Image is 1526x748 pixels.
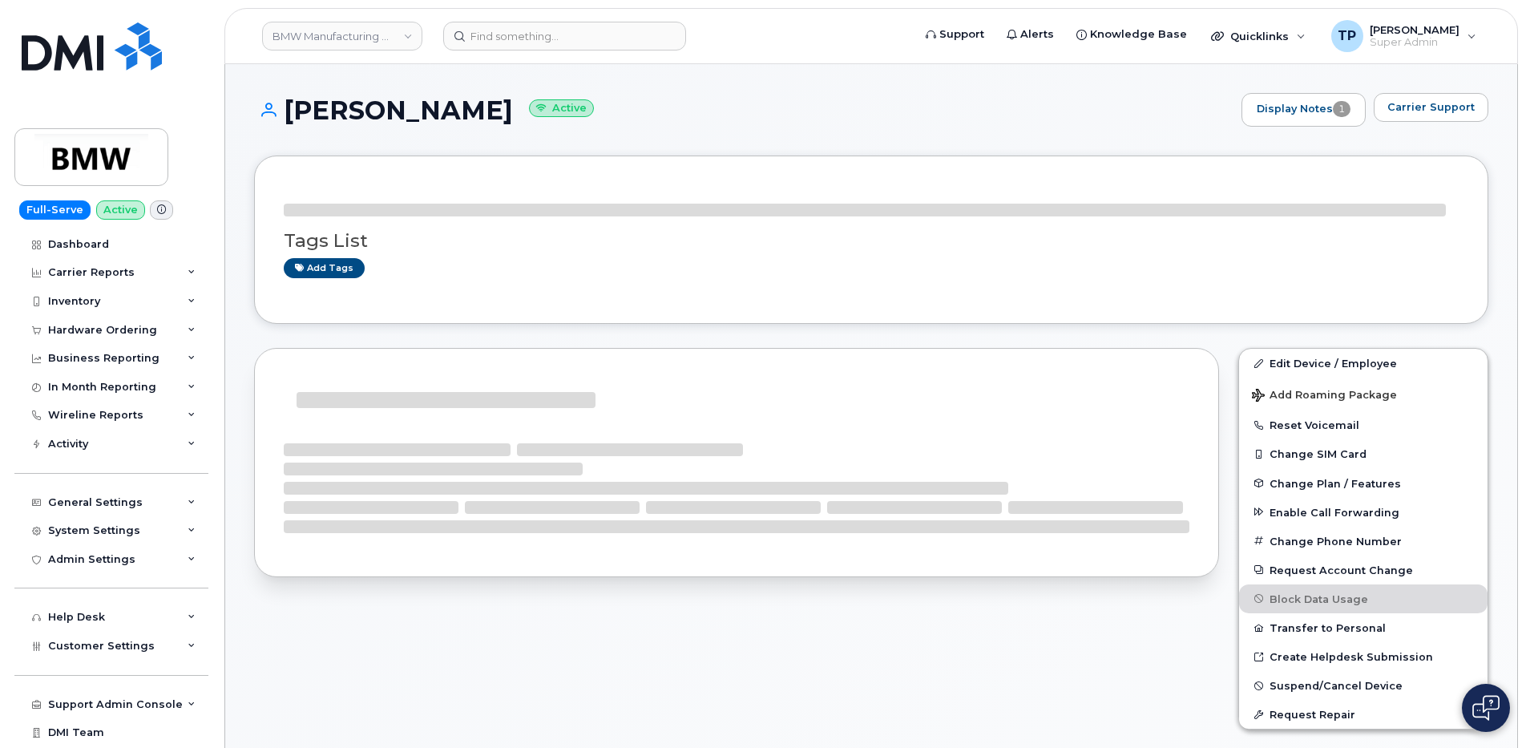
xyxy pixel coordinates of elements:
h3: Tags List [284,231,1459,251]
button: Carrier Support [1374,93,1488,122]
button: Block Data Usage [1239,584,1488,613]
span: Enable Call Forwarding [1270,506,1399,518]
a: Edit Device / Employee [1239,349,1488,378]
button: Suspend/Cancel Device [1239,671,1488,700]
span: Suspend/Cancel Device [1270,680,1403,692]
span: Add Roaming Package [1252,389,1397,404]
button: Change SIM Card [1239,439,1488,468]
button: Change Plan / Features [1239,469,1488,498]
h1: [PERSON_NAME] [254,96,1233,124]
a: Create Helpdesk Submission [1239,642,1488,671]
span: Change Plan / Features [1270,477,1401,489]
button: Request Account Change [1239,556,1488,584]
a: Display Notes1 [1241,93,1366,127]
button: Transfer to Personal [1239,613,1488,642]
small: Active [529,99,594,118]
img: Open chat [1472,695,1500,721]
span: Carrier Support [1387,99,1475,115]
button: Add Roaming Package [1239,378,1488,410]
span: 1 [1333,101,1350,117]
button: Enable Call Forwarding [1239,498,1488,527]
button: Change Phone Number [1239,527,1488,556]
a: Add tags [284,258,365,278]
button: Reset Voicemail [1239,410,1488,439]
button: Request Repair [1239,700,1488,729]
